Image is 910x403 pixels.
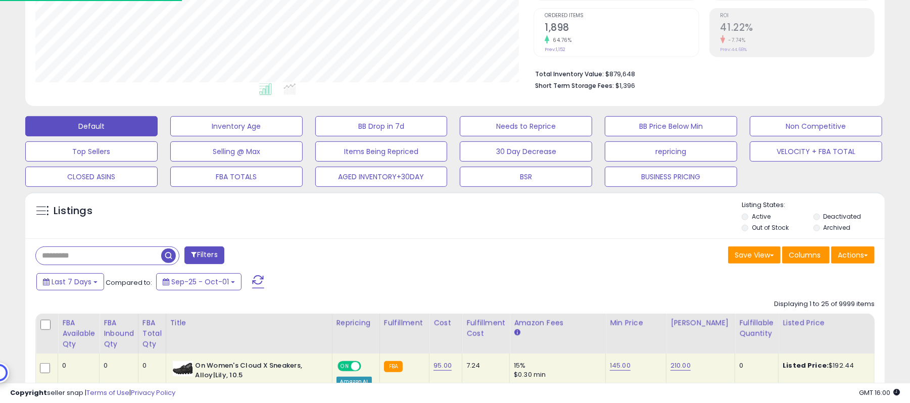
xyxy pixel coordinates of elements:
button: Columns [782,246,830,264]
button: FBA TOTALS [170,167,303,187]
button: Needs to Reprice [460,116,592,136]
a: Privacy Policy [131,388,175,397]
span: 2025-10-9 16:00 GMT [859,388,900,397]
button: 30 Day Decrease [460,141,592,162]
b: Short Term Storage Fees: [535,81,614,90]
small: 64.76% [549,36,571,44]
span: Last 7 Days [52,277,91,287]
button: Non Competitive [750,116,882,136]
div: Displaying 1 to 25 of 9999 items [774,299,875,309]
button: BB Drop in 7d [315,116,448,136]
span: ON [339,362,351,371]
div: 0 [62,361,91,370]
div: 7.24 [466,361,502,370]
span: Compared to: [106,278,152,287]
div: Title [170,318,328,328]
img: 41xTTJAtt+L._SL40_.jpg [173,361,193,376]
span: $1,396 [615,81,635,90]
div: [PERSON_NAME] [670,318,731,328]
h5: Listings [54,204,92,218]
button: Top Sellers [25,141,158,162]
div: seller snap | | [10,388,175,398]
div: 0 [739,361,771,370]
button: AGED INVENTORY+30DAY [315,167,448,187]
button: Filters [184,246,224,264]
small: Amazon Fees. [514,328,520,337]
span: Ordered Items [545,13,698,19]
small: -7.74% [725,36,746,44]
a: 210.00 [670,361,691,371]
div: 0 [142,361,158,370]
button: Save View [728,246,781,264]
div: Min Price [610,318,662,328]
div: Listed Price [783,318,870,328]
button: Last 7 Days [36,273,104,290]
div: $192.44 [783,361,867,370]
strong: Copyright [10,388,47,397]
div: FBA Total Qty [142,318,162,349]
div: FBA inbound Qty [104,318,134,349]
label: Active [752,212,771,221]
div: Fulfillable Quantity [739,318,774,339]
button: Sep-25 - Oct-01 [156,273,242,290]
span: ROI [721,13,874,19]
div: Repricing [337,318,375,328]
button: Actions [831,246,875,264]
p: Listing States: [742,200,885,210]
label: Deactivated [824,212,861,221]
small: FBA [384,361,403,372]
label: Out of Stock [752,223,789,232]
h2: 41.22% [721,22,874,35]
div: Cost [434,318,458,328]
button: Items Being Repriced [315,141,448,162]
button: VELOCITY + FBA TOTAL [750,141,882,162]
a: 145.00 [610,361,631,371]
div: FBA Available Qty [62,318,95,349]
span: OFF [359,362,375,371]
div: Fulfillment [384,318,425,328]
button: BB Price Below Min [605,116,737,136]
b: Listed Price: [783,361,829,370]
button: Inventory Age [170,116,303,136]
button: BUSINESS PRICING [605,167,737,187]
div: $0.30 min [514,370,598,379]
div: Amazon Fees [514,318,601,328]
button: Selling @ Max [170,141,303,162]
label: Archived [824,223,851,232]
button: BSR [460,167,592,187]
span: Sep-25 - Oct-01 [171,277,229,287]
button: CLOSED ASINS [25,167,158,187]
b: Total Inventory Value: [535,70,604,78]
div: 15% [514,361,598,370]
div: 0 [104,361,130,370]
a: Terms of Use [86,388,129,397]
div: Fulfillment Cost [466,318,505,339]
li: $879,648 [535,67,867,79]
small: Prev: 44.68% [721,46,747,53]
span: Columns [789,250,821,260]
small: Prev: 1,152 [545,46,565,53]
button: Default [25,116,158,136]
button: repricing [605,141,737,162]
a: 95.00 [434,361,452,371]
h2: 1,898 [545,22,698,35]
b: On Women's Cloud X Sneakers, Alloy|Lily, 10.5 [196,361,318,382]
